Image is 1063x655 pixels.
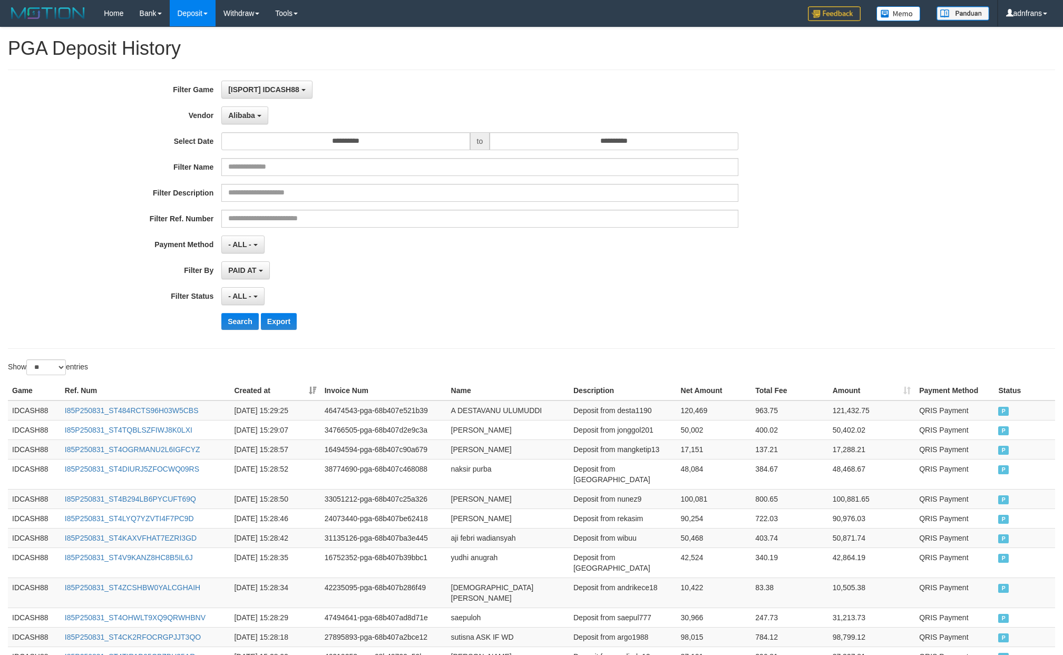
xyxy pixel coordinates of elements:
td: QRIS Payment [915,608,994,627]
img: Button%20Memo.svg [876,6,921,21]
td: QRIS Payment [915,528,994,548]
th: Payment Method [915,381,994,400]
td: IDCASH88 [8,459,61,489]
td: 400.02 [751,420,828,439]
td: 27895893-pga-68b407a2bce12 [320,627,447,647]
span: PAID [998,515,1009,524]
td: naksir purba [447,459,569,489]
td: sutisna ASK IF WD [447,627,569,647]
img: panduan.png [937,6,989,21]
td: Deposit from mangketip13 [569,439,677,459]
td: 17,151 [677,439,752,459]
th: Invoice Num [320,381,447,400]
span: PAID [998,584,1009,593]
td: Deposit from saepul777 [569,608,677,627]
td: [DATE] 15:28:42 [230,528,320,548]
a: I85P250831_ST4LYQ7YZVTI4F7PC9D [65,514,194,523]
td: 31135126-pga-68b407ba3e445 [320,528,447,548]
span: to [470,132,490,150]
td: QRIS Payment [915,459,994,489]
td: Deposit from rekasim [569,509,677,528]
td: 38774690-pga-68b407c468088 [320,459,447,489]
td: 100,881.65 [828,489,915,509]
th: Description [569,381,677,400]
td: aji febri wadiansyah [447,528,569,548]
td: 16752352-pga-68b407b39bbc1 [320,548,447,578]
td: 42,864.19 [828,548,915,578]
a: I85P250831_ST4OHWLT9XQ9QRWHBNV [65,613,206,622]
td: [DATE] 15:29:07 [230,420,320,439]
th: Net Amount [677,381,752,400]
td: 48,468.67 [828,459,915,489]
td: Deposit from andrikece18 [569,578,677,608]
span: Alibaba [228,111,255,120]
td: 50,871.74 [828,528,915,548]
td: 50,002 [677,420,752,439]
td: [DATE] 15:28:18 [230,627,320,647]
td: [DATE] 15:28:34 [230,578,320,608]
td: QRIS Payment [915,489,994,509]
td: [PERSON_NAME] [447,489,569,509]
td: A DESTAVANU ULUMUDDI [447,400,569,421]
span: PAID [998,554,1009,563]
td: 247.73 [751,608,828,627]
td: QRIS Payment [915,548,994,578]
td: QRIS Payment [915,439,994,459]
span: - ALL - [228,240,251,249]
td: IDCASH88 [8,528,61,548]
span: PAID [998,407,1009,416]
span: PAID [998,614,1009,623]
span: PAID [998,495,1009,504]
button: [ISPORT] IDCASH88 [221,81,312,99]
span: PAID AT [228,266,256,275]
td: [PERSON_NAME] [447,420,569,439]
span: PAID [998,534,1009,543]
td: [DATE] 15:28:50 [230,489,320,509]
td: yudhi anugrah [447,548,569,578]
td: 121,432.75 [828,400,915,421]
td: IDCASH88 [8,420,61,439]
td: 340.19 [751,548,828,578]
td: Deposit from [GEOGRAPHIC_DATA] [569,548,677,578]
td: [DATE] 15:28:29 [230,608,320,627]
td: IDCASH88 [8,509,61,528]
a: I85P250831_ST4B294LB6PYCUFT69Q [65,495,196,503]
td: QRIS Payment [915,509,994,528]
a: I85P250831_ST4OGRMANU2L6IGFCYZ [65,445,200,454]
td: 90,976.03 [828,509,915,528]
td: [DATE] 15:28:35 [230,548,320,578]
td: [DATE] 15:29:25 [230,400,320,421]
th: Created at: activate to sort column ascending [230,381,320,400]
td: [DATE] 15:28:57 [230,439,320,459]
td: 403.74 [751,528,828,548]
th: Name [447,381,569,400]
button: - ALL - [221,287,264,305]
button: - ALL - [221,236,264,253]
td: 50,468 [677,528,752,548]
td: 10,422 [677,578,752,608]
td: Deposit from wibuu [569,528,677,548]
td: 83.38 [751,578,828,608]
td: 98,799.12 [828,627,915,647]
td: 48,084 [677,459,752,489]
td: Deposit from argo1988 [569,627,677,647]
td: Deposit from nunez9 [569,489,677,509]
td: 30,966 [677,608,752,627]
a: I85P250831_ST4ZCSHBW0YALCGHAIH [65,583,200,592]
td: 98,015 [677,627,752,647]
td: 31,213.73 [828,608,915,627]
td: [PERSON_NAME] [447,439,569,459]
span: [ISPORT] IDCASH88 [228,85,299,94]
td: IDCASH88 [8,608,61,627]
a: I85P250831_ST484RCTS96H03W5CBS [65,406,199,415]
select: Showentries [26,359,66,375]
td: 33051212-pga-68b407c25a326 [320,489,447,509]
span: PAID [998,465,1009,474]
th: Game [8,381,61,400]
button: Alibaba [221,106,268,124]
td: QRIS Payment [915,627,994,647]
td: IDCASH88 [8,439,61,459]
td: 34766505-pga-68b407d2e9c3a [320,420,447,439]
label: Show entries [8,359,88,375]
a: I85P250831_ST4KAXVFHAT7EZRI3GD [65,534,197,542]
